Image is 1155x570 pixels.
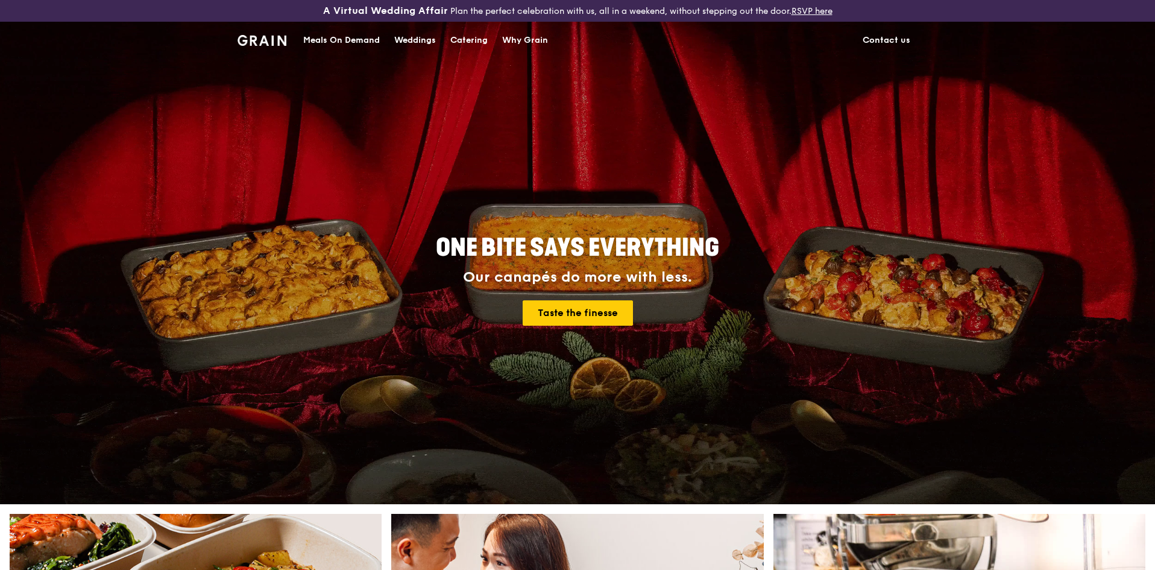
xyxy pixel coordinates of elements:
div: Our canapés do more with less. [360,269,795,286]
div: Why Grain [502,22,548,59]
span: ONE BITE SAYS EVERYTHING [436,233,719,262]
a: GrainGrain [238,21,286,57]
div: Catering [450,22,488,59]
a: Catering [443,22,495,59]
a: Taste the finesse [523,300,633,326]
img: Grain [238,35,286,46]
a: RSVP here [792,6,832,16]
div: Meals On Demand [303,22,380,59]
div: Weddings [394,22,436,59]
a: Weddings [387,22,443,59]
a: Contact us [855,22,917,59]
div: Plan the perfect celebration with us, all in a weekend, without stepping out the door. [230,5,925,17]
a: Why Grain [495,22,555,59]
h3: A Virtual Wedding Affair [323,5,448,17]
